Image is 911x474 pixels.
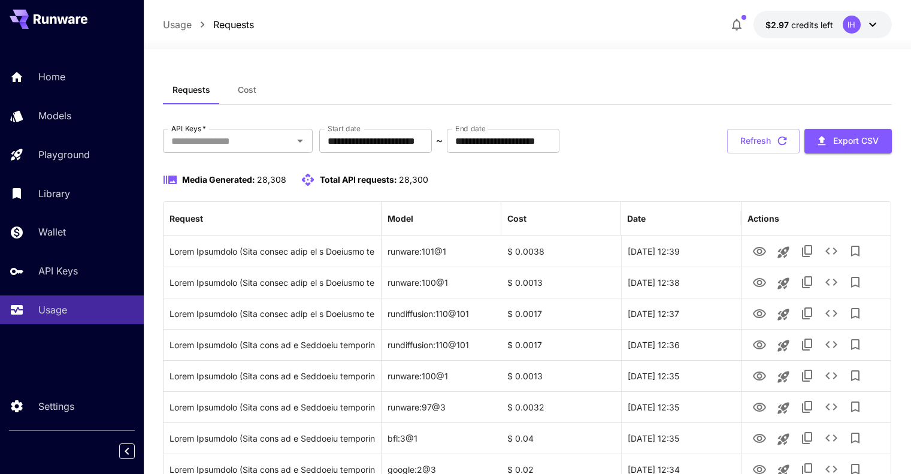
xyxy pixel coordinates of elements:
div: Click to copy prompt [170,392,375,422]
button: $2.9654IH [753,11,892,38]
button: Copy TaskUUID [795,333,819,357]
p: API Keys [38,264,78,278]
p: ~ [436,134,443,148]
button: Launch in playground [771,396,795,420]
button: Add to library [843,239,867,263]
button: Copy TaskUUID [795,239,819,263]
label: End date [455,123,485,134]
div: IH [843,16,861,34]
div: 30 Sep, 2025 12:39 [621,236,741,267]
div: $ 0.0013 [501,360,621,391]
button: See details [819,426,843,450]
div: 30 Sep, 2025 12:36 [621,329,741,360]
button: See details [819,364,843,388]
div: runware:101@1 [382,236,501,267]
span: 28,300 [399,174,428,185]
button: See details [819,270,843,294]
div: $2.9654 [765,19,833,31]
div: Request [170,213,203,224]
p: Wallet [38,225,66,239]
span: $2.97 [765,20,791,30]
button: Copy TaskUUID [795,364,819,388]
p: Playground [38,147,90,162]
button: Refresh [727,129,800,153]
div: Click to copy prompt [170,236,375,267]
button: View [747,301,771,325]
button: View [747,238,771,263]
button: See details [819,301,843,325]
div: Click to copy prompt [170,330,375,360]
div: runware:100@1 [382,360,501,391]
button: See details [819,239,843,263]
span: Media Generated: [182,174,255,185]
a: Requests [213,17,254,32]
p: Home [38,70,65,84]
div: bfl:3@1 [382,422,501,454]
p: Settings [38,399,74,413]
label: Start date [328,123,361,134]
nav: breadcrumb [163,17,254,32]
div: Collapse sidebar [128,440,144,462]
button: Copy TaskUUID [795,270,819,294]
div: Click to copy prompt [170,298,375,329]
div: $ 0.0017 [501,329,621,360]
div: rundiffusion:110@101 [382,329,501,360]
p: Library [38,186,70,201]
button: Launch in playground [771,240,795,264]
div: runware:97@3 [382,391,501,422]
p: Models [38,108,71,123]
div: Date [627,213,646,224]
div: Click to copy prompt [170,267,375,298]
div: 30 Sep, 2025 12:37 [621,298,741,329]
div: Actions [747,213,779,224]
div: 30 Sep, 2025 12:38 [621,267,741,298]
button: Add to library [843,426,867,450]
div: $ 0.0032 [501,391,621,422]
button: Launch in playground [771,365,795,389]
button: Add to library [843,395,867,419]
button: Add to library [843,301,867,325]
span: 28,308 [257,174,286,185]
div: Click to copy prompt [170,423,375,454]
span: Total API requests: [320,174,397,185]
div: Cost [507,213,526,224]
label: API Keys [171,123,206,134]
button: Launch in playground [771,303,795,327]
button: View [747,270,771,294]
button: Collapse sidebar [119,443,135,459]
button: Add to library [843,270,867,294]
button: See details [819,333,843,357]
button: Open [292,132,308,149]
div: Click to copy prompt [170,361,375,391]
div: 30 Sep, 2025 12:35 [621,360,741,391]
button: View [747,363,771,388]
div: $ 0.04 [501,422,621,454]
button: Copy TaskUUID [795,301,819,325]
button: Add to library [843,333,867,357]
a: Usage [163,17,192,32]
div: Model [388,213,413,224]
button: Launch in playground [771,334,795,358]
span: credits left [791,20,833,30]
button: Launch in playground [771,271,795,295]
button: View [747,332,771,357]
p: Usage [38,303,67,317]
button: Copy TaskUUID [795,395,819,419]
button: Add to library [843,364,867,388]
div: runware:100@1 [382,267,501,298]
div: 30 Sep, 2025 12:35 [621,422,741,454]
div: rundiffusion:110@101 [382,298,501,329]
div: $ 0.0038 [501,236,621,267]
div: $ 0.0017 [501,298,621,329]
button: View [747,425,771,450]
span: Cost [238,84,256,95]
span: Requests [172,84,210,95]
button: Copy TaskUUID [795,426,819,450]
button: Launch in playground [771,427,795,451]
div: $ 0.0013 [501,267,621,298]
div: 30 Sep, 2025 12:35 [621,391,741,422]
button: See details [819,395,843,419]
button: View [747,394,771,419]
